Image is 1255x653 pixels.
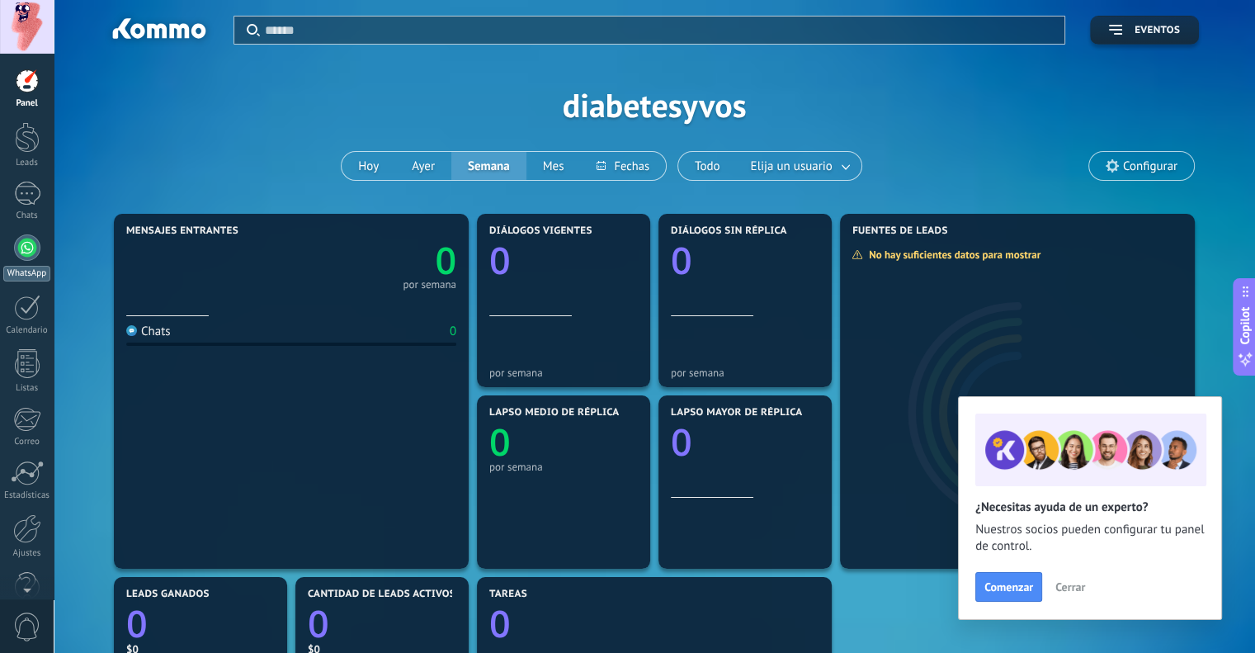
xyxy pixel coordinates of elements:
button: Ayer [395,152,451,180]
button: Semana [451,152,526,180]
div: Panel [3,98,51,109]
button: Hoy [342,152,395,180]
span: Copilot [1237,306,1253,344]
text: 0 [489,235,511,286]
div: No hay suficientes datos para mostrar [852,248,1052,262]
button: Mes [526,152,581,180]
span: Lapso medio de réplica [489,407,620,419]
text: 0 [671,235,692,286]
button: Fechas [580,152,665,180]
span: Cerrar [1055,581,1085,593]
span: Leads ganados [126,589,210,600]
text: 0 [489,599,511,649]
span: Cantidad de leads activos [308,589,455,600]
a: 0 [291,235,456,286]
button: Eventos [1090,16,1199,45]
span: Eventos [1135,25,1180,36]
div: por semana [403,281,456,289]
img: Chats [126,325,137,336]
button: Comenzar [975,572,1042,602]
span: Fuentes de leads [852,225,948,237]
a: 0 [489,599,819,649]
div: 0 [450,324,456,339]
button: Elija un usuario [737,152,861,180]
text: 0 [671,417,692,467]
text: 0 [308,599,329,649]
div: Listas [3,383,51,394]
span: Lapso mayor de réplica [671,407,802,419]
text: 0 [435,235,456,286]
div: WhatsApp [3,266,50,282]
div: Estadísticas [3,490,51,501]
div: Correo [3,437,51,447]
div: por semana [489,461,638,473]
div: por semana [671,367,819,379]
button: Cerrar [1048,575,1092,599]
div: Chats [126,324,171,339]
div: Calendario [3,325,51,336]
text: 0 [489,417,511,467]
span: Diálogos vigentes [489,225,592,237]
text: 0 [126,599,148,649]
a: 0 [308,599,456,649]
div: por semana [489,367,638,379]
span: Elija un usuario [748,155,836,177]
span: Configurar [1123,159,1177,173]
span: Diálogos sin réplica [671,225,787,237]
div: Leads [3,158,51,168]
span: Tareas [489,589,527,600]
h2: ¿Necesitas ayuda de un experto? [975,499,1205,515]
span: Nuestros socios pueden configurar tu panel de control. [975,522,1205,555]
div: Ajustes [3,548,51,559]
div: Chats [3,211,51,221]
a: 0 [126,599,275,649]
button: Todo [678,152,737,180]
span: Comenzar [984,581,1033,593]
span: Mensajes entrantes [126,225,238,237]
